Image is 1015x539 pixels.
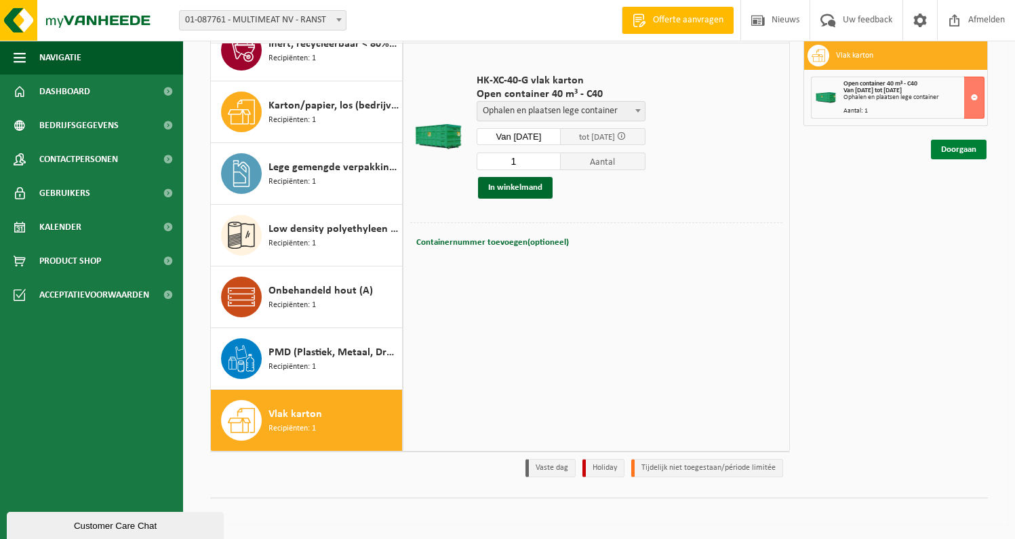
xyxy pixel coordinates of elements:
[650,14,727,27] span: Offerte aanvragen
[268,299,316,312] span: Recipiënten: 1
[211,81,403,143] button: Karton/papier, los (bedrijven) Recipiënten: 1
[268,159,399,176] span: Lege gemengde verpakkingen van gevaarlijke stoffen
[39,142,118,176] span: Contactpersonen
[561,153,645,170] span: Aantal
[211,266,403,328] button: Onbehandeld hout (A) Recipiënten: 1
[477,101,645,121] span: Ophalen en plaatsen lege container
[268,36,399,52] span: Inert, recycleerbaar < 80% steenpuin
[525,459,576,477] li: Vaste dag
[843,80,917,87] span: Open container 40 m³ - C40
[843,94,984,101] div: Ophalen en plaatsen lege container
[39,41,81,75] span: Navigatie
[843,87,902,94] strong: Van [DATE] tot [DATE]
[477,128,561,145] input: Selecteer datum
[582,459,624,477] li: Holiday
[268,283,373,299] span: Onbehandeld hout (A)
[39,210,81,244] span: Kalender
[211,205,403,266] button: Low density polyethyleen (LDPE) folie, los, naturel/gekleurd (80/20) Recipiënten: 1
[180,11,346,30] span: 01-087761 - MULTIMEAT NV - RANST
[622,7,734,34] a: Offerte aanvragen
[268,221,399,237] span: Low density polyethyleen (LDPE) folie, los, naturel/gekleurd (80/20)
[579,133,615,142] span: tot [DATE]
[268,176,316,188] span: Recipiënten: 1
[478,177,553,199] button: In winkelmand
[211,20,403,81] button: Inert, recycleerbaar < 80% steenpuin Recipiënten: 1
[268,237,316,250] span: Recipiënten: 1
[39,176,90,210] span: Gebruikers
[477,74,645,87] span: HK-XC-40-G vlak karton
[631,459,783,477] li: Tijdelijk niet toegestaan/période limitée
[211,390,403,451] button: Vlak karton Recipiënten: 1
[211,328,403,390] button: PMD (Plastiek, Metaal, Drankkartons) (bedrijven) Recipiënten: 1
[268,422,316,435] span: Recipiënten: 1
[268,114,316,127] span: Recipiënten: 1
[268,361,316,374] span: Recipiënten: 1
[39,75,90,108] span: Dashboard
[268,98,399,114] span: Karton/papier, los (bedrijven)
[7,509,226,539] iframe: chat widget
[39,278,149,312] span: Acceptatievoorwaarden
[268,406,322,422] span: Vlak karton
[416,238,569,247] span: Containernummer toevoegen(optioneel)
[477,102,645,121] span: Ophalen en plaatsen lege container
[836,45,873,66] h3: Vlak karton
[477,87,645,101] span: Open container 40 m³ - C40
[268,52,316,65] span: Recipiënten: 1
[415,233,570,252] button: Containernummer toevoegen(optioneel)
[179,10,346,31] span: 01-087761 - MULTIMEAT NV - RANST
[268,344,399,361] span: PMD (Plastiek, Metaal, Drankkartons) (bedrijven)
[211,143,403,205] button: Lege gemengde verpakkingen van gevaarlijke stoffen Recipiënten: 1
[39,108,119,142] span: Bedrijfsgegevens
[931,140,987,159] a: Doorgaan
[843,108,984,115] div: Aantal: 1
[39,244,101,278] span: Product Shop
